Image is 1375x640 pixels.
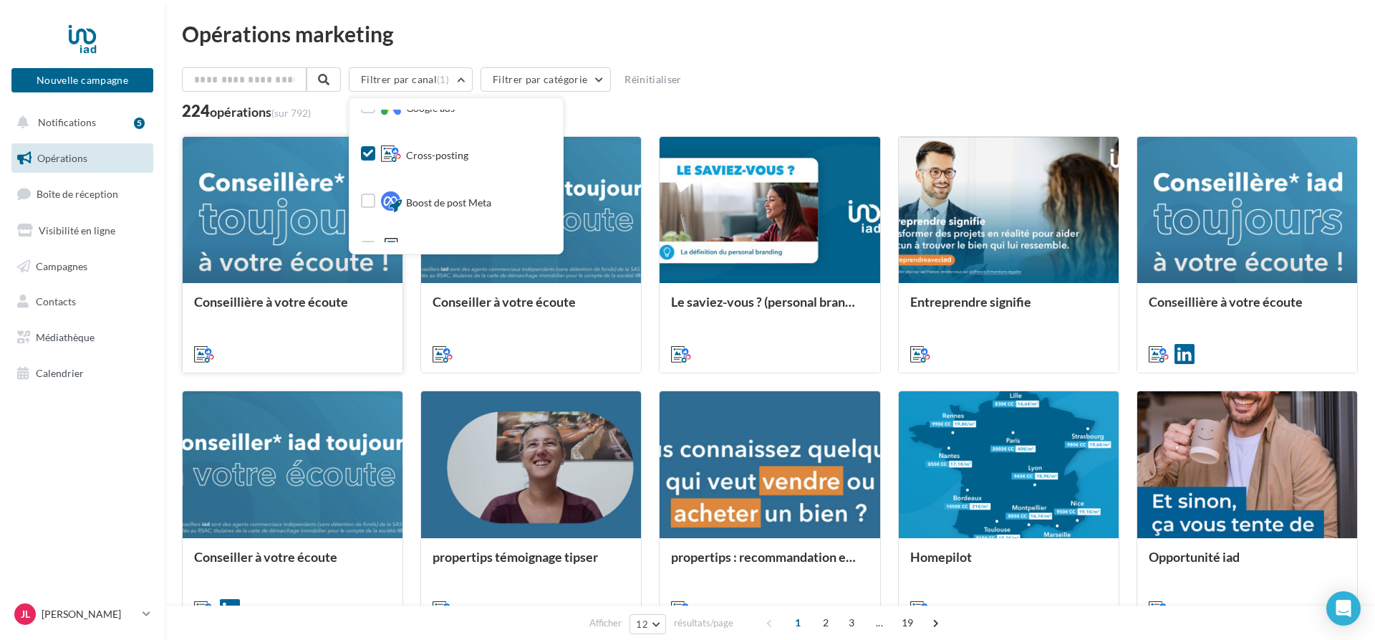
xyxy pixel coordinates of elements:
a: Médiathèque [9,323,156,353]
span: Afficher [589,616,622,630]
div: opérations [210,105,311,118]
span: (1) [437,74,449,85]
a: Calendrier [9,358,156,388]
span: (sur 792) [271,107,311,119]
div: Entreprendre signifie [910,295,1107,323]
button: Nouvelle campagne [11,68,153,92]
button: Filtrer par catégorie [481,67,611,92]
span: Cross-posting [406,148,468,163]
span: JL [21,607,30,621]
div: 224 [182,103,311,119]
span: Boost de post Meta [406,196,491,210]
div: Opportunité iad [1149,550,1346,578]
span: 2 [814,611,837,634]
span: résultats/page [674,616,733,630]
span: Opérations [37,152,87,164]
span: 12 [636,618,648,630]
button: 12 [629,614,666,634]
div: propertips : recommandation en 2 clics [671,550,868,578]
div: Conseiller à votre écoute [194,550,391,578]
div: Open Intercom Messenger [1326,591,1361,626]
span: Visibilité en ligne [39,224,115,237]
a: Contacts [9,287,156,317]
a: Campagnes [9,252,156,282]
button: Réinitialiser [619,71,687,88]
div: propertips témoignage tipser [433,550,629,578]
div: Conseiller à votre écoute [433,295,629,323]
a: JL [PERSON_NAME] [11,601,153,628]
span: 19 [896,611,920,634]
a: Opérations [9,143,156,173]
span: 1 [786,611,809,634]
p: [PERSON_NAME] [42,607,137,621]
span: Boîte de réception [37,188,118,200]
a: Boîte de réception [9,178,156,209]
span: 3 [840,611,863,634]
div: Le saviez-vous ? (personal branding) [671,295,868,323]
div: Opérations marketing [182,23,1358,44]
button: Filtrer par canal(1) [349,67,473,92]
span: Contacts [36,295,76,307]
span: Médiathèque [36,331,95,343]
span: Calendrier [36,367,84,379]
span: Campagnes [36,259,87,272]
div: Conseillière à votre écoute [1149,295,1346,323]
button: Notifications 5 [9,108,150,138]
span: ... [868,611,891,634]
div: 5 [134,118,145,129]
div: Homepilot [910,550,1107,578]
a: Visibilité en ligne [9,216,156,246]
div: Conseillière à votre écoute [194,295,391,323]
span: Notifications [38,116,96,128]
